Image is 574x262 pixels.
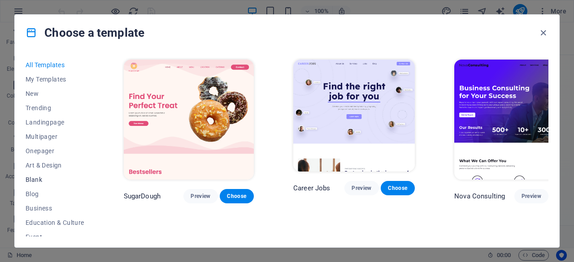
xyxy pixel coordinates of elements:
button: Blog [26,187,84,201]
button: Choose [220,189,254,203]
p: SugarDough [124,192,161,201]
span: R5m [333,89,494,107]
span: Funding capacity [333,109,494,120]
span: Preview [352,185,371,192]
p: Fast approvals, flexible terms, and transparent pricing for South African businesses. [33,101,293,124]
button: Event [26,230,84,244]
a: Services [419,11,448,20]
span: Typical approval time [333,70,494,82]
span: Preview [522,193,541,200]
span: Education & Culture [26,219,84,226]
h4: Choose a template [26,26,144,40]
a: Contact [463,4,505,28]
button: Education & Culture [26,215,84,230]
span: Onepager [26,147,84,155]
button: New [26,86,84,101]
a: Streamline Capital home [33,10,125,23]
span: Streamline Capital [51,10,125,23]
span: Blank [26,176,84,183]
button: Business [26,201,84,215]
button: Art & Design [26,158,84,172]
span: Blog [26,190,84,198]
span: Choose [227,193,247,200]
a: About [388,11,409,20]
span: Client satisfaction [333,148,494,159]
span: 48h [333,50,494,69]
button: Preview [183,189,217,203]
p: Career Jobs [293,184,330,193]
span: Multipager [26,133,84,140]
button: Landingpage [26,115,84,129]
button: My Templates [26,72,84,86]
img: SugarDough [124,60,254,180]
button: Multipager [26,129,84,144]
span: My Templates [26,76,84,83]
button: Preview [344,181,378,195]
button: Onepager [26,144,84,158]
button: Preview [514,189,548,203]
span: Business [26,205,84,212]
img: Career Jobs [293,60,415,172]
button: Trending [26,101,84,115]
span: 4.7★ [333,128,494,146]
span: Choose [388,185,408,192]
button: All Templates [26,58,84,72]
button: Choose [381,181,415,195]
button: Blank [26,172,84,187]
span: All Templates [26,61,84,69]
span: Event [26,233,84,241]
span: New [26,90,84,97]
span: Landingpage [26,119,84,126]
span: Preview [191,193,210,200]
span: Art & Design [26,162,84,169]
a: Apply now [33,133,84,155]
span: Trending [26,104,84,112]
h1: Empowering growth through smart finance [33,54,308,95]
a: Explore services [90,133,161,155]
p: Nova Consulting [454,192,505,201]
